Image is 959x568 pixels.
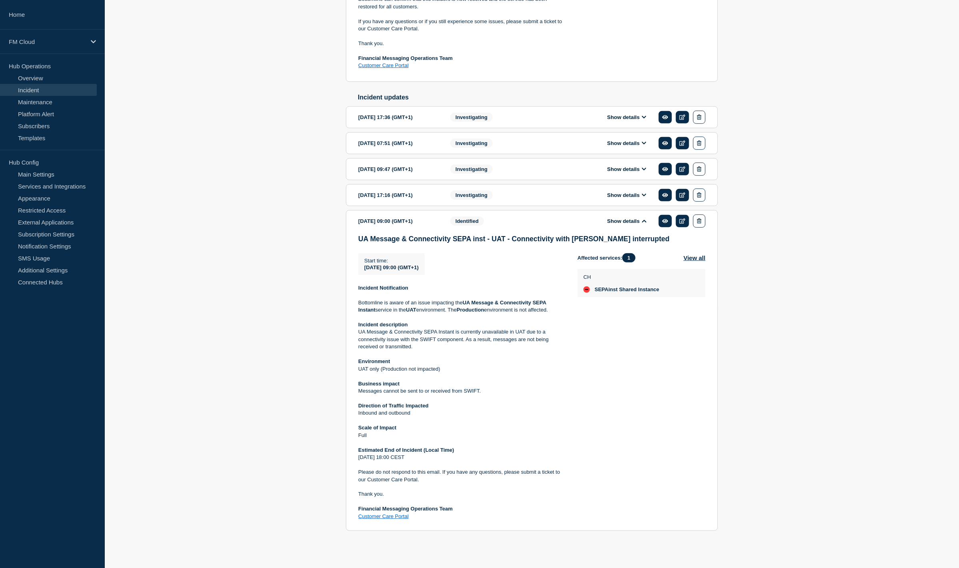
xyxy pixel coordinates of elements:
span: Investigating [450,165,493,174]
p: Please do not respond to this email. If you have any questions, please submit a ticket to our Cus... [358,469,565,483]
p: Messages cannot be sent to or received from SWIFT. [358,387,565,395]
span: [DATE] 09:00 (GMT+1) [364,264,419,270]
p: Start time : [364,258,419,264]
p: FM Cloud [9,38,86,45]
button: View all [683,253,705,262]
strong: Production [457,307,484,313]
button: Show details [605,192,649,199]
div: [DATE] 17:36 (GMT+1) [358,111,438,124]
p: CH [583,274,659,280]
strong: Financial Messaging Operations Team [358,506,453,512]
div: [DATE] 17:16 (GMT+1) [358,189,438,202]
strong: Scale of Impact [358,425,396,431]
h3: UA Message & Connectivity SEPA inst - UAT - Connectivity with [PERSON_NAME] interrupted [358,235,705,243]
div: [DATE] 09:00 (GMT+1) [358,214,438,228]
span: Affected services: [577,253,639,262]
span: Investigating [450,191,493,200]
button: Show details [605,114,649,121]
button: Show details [605,166,649,173]
p: Bottomline is aware of an issue impacting the service in the environment. The environment is not ... [358,299,565,314]
span: Investigating [450,113,493,122]
strong: Financial Messaging Operations Team [358,55,453,61]
p: Inbound and outbound [358,409,565,417]
button: Show details [605,140,649,147]
p: Full [358,432,565,439]
strong: Incident Notification [358,285,408,291]
span: SEPAinst Shared Instance [595,286,659,293]
span: Identified [450,216,484,226]
p: UAT only (Production not impacted) [358,365,565,373]
button: Show details [605,218,649,224]
a: Customer Care Portal [358,62,409,68]
div: [DATE] 09:47 (GMT+1) [358,163,438,176]
div: [DATE] 07:51 (GMT+1) [358,137,438,150]
h2: Incident updates [358,94,718,101]
strong: UAT [406,307,416,313]
p: [DATE] 18:00 CEST [358,454,565,461]
strong: Environment [358,358,390,364]
p: UA Message & Connectivity SEPA Instant is currently unavailable in UAT due to a connectivity issu... [358,328,565,350]
p: If you have any questions or if you still experience some issues, please submit a ticket to our C... [358,18,565,33]
strong: Business impact [358,381,400,387]
strong: Direction of Traffic Impacted [358,403,429,409]
a: Customer Care Portal [358,513,409,519]
strong: Estimated End of Incident (Local Time) [358,447,454,453]
div: down [583,286,590,293]
strong: Incident description [358,322,408,328]
span: Investigating [450,139,493,148]
span: 1 [622,253,635,262]
p: Thank you. [358,491,565,498]
p: Thank you. [358,40,565,47]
